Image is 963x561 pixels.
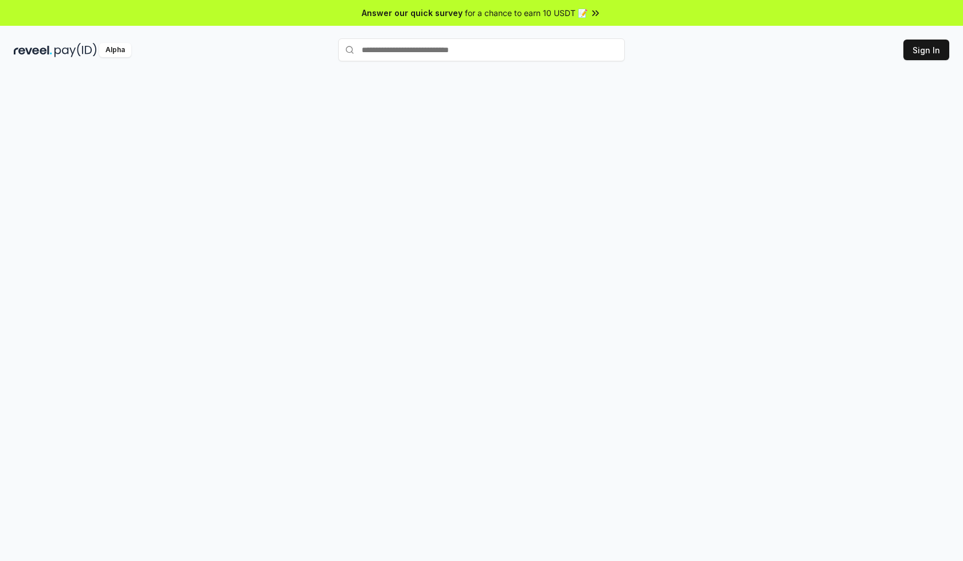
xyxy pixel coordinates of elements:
[99,43,131,57] div: Alpha
[362,7,463,19] span: Answer our quick survey
[54,43,97,57] img: pay_id
[903,40,949,60] button: Sign In
[465,7,588,19] span: for a chance to earn 10 USDT 📝
[14,43,52,57] img: reveel_dark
